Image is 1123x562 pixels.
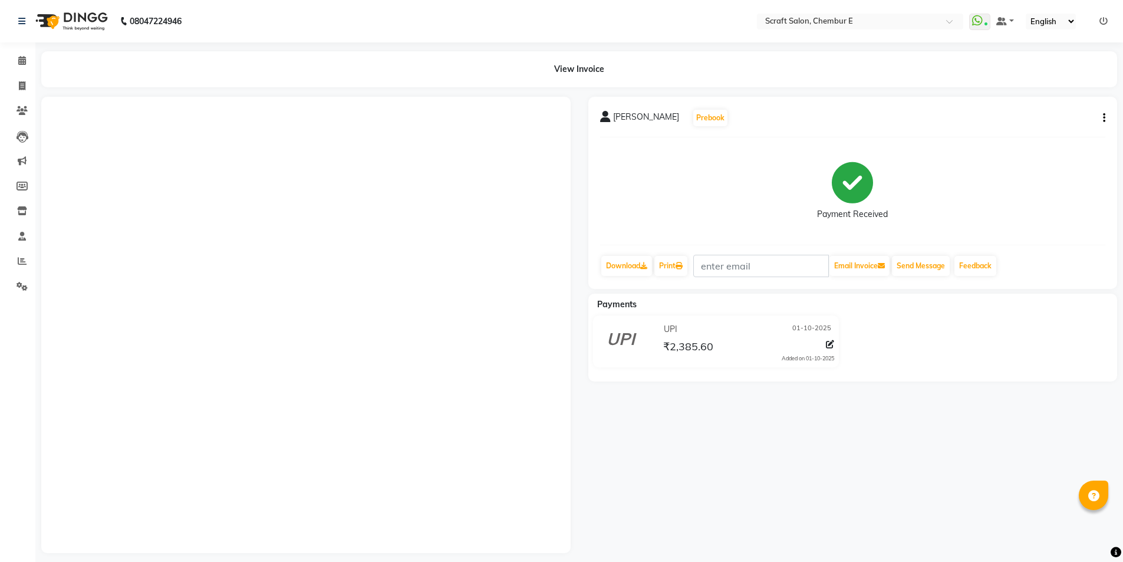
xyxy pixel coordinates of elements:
[829,256,890,276] button: Email Invoice
[601,256,652,276] a: Download
[130,5,182,38] b: 08047224946
[782,354,834,363] div: Added on 01-10-2025
[792,323,831,336] span: 01-10-2025
[613,111,679,127] span: [PERSON_NAME]
[693,110,727,126] button: Prebook
[693,255,829,277] input: enter email
[597,299,637,310] span: Payments
[1073,515,1111,550] iframe: chat widget
[664,323,677,336] span: UPI
[41,51,1117,87] div: View Invoice
[954,256,996,276] a: Feedback
[663,340,713,356] span: ₹2,385.60
[30,5,111,38] img: logo
[892,256,950,276] button: Send Message
[817,208,888,221] div: Payment Received
[654,256,687,276] a: Print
